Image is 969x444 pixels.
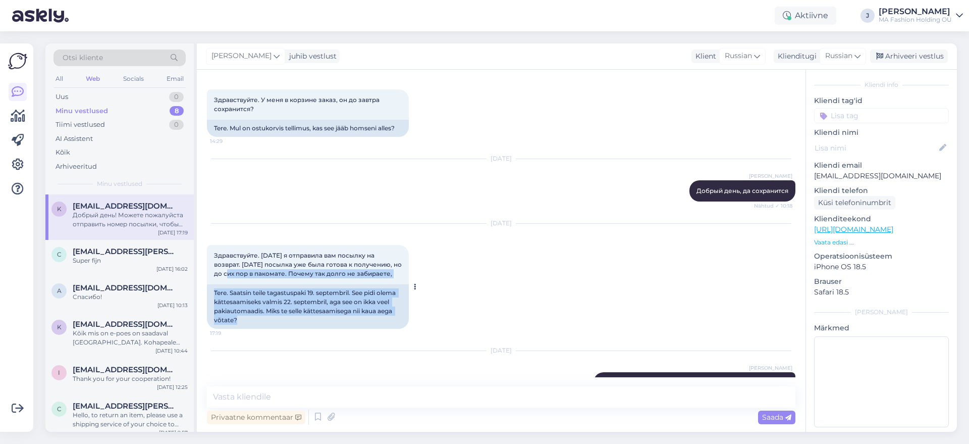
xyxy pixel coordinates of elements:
span: kortan64@bk.ru [73,202,178,211]
div: [DATE] 9:57 [159,429,188,436]
span: C [57,251,62,258]
p: Vaata edasi ... [814,238,949,247]
p: Märkmed [814,323,949,333]
div: 8 [170,106,184,116]
div: AI Assistent [56,134,93,144]
span: k [57,205,62,213]
div: All [53,72,65,85]
div: Aktiivne [775,7,836,25]
div: Arhiveeri vestlus [870,50,948,63]
div: Kliendi info [814,80,949,89]
span: Russian [825,51,852,62]
span: Добрый день, да сохранится [696,187,788,194]
span: c.terpstra@gmail.com [73,402,178,411]
span: c [57,405,62,413]
div: Privaatne kommentaar [207,411,305,424]
p: Kliendi email [814,160,949,171]
div: Klient [691,51,716,62]
span: Здравствуйте. [DATE] я отправила вам посылку на возврат. [DATE] посылка уже была готова к получен... [214,252,403,277]
span: C.terpstra@gmail.com [73,247,178,256]
div: Web [84,72,102,85]
span: Saada [762,413,791,422]
div: 0 [169,120,184,130]
div: Klienditugi [774,51,817,62]
span: [PERSON_NAME] [749,364,792,372]
div: Добрый день! Можете пожалуйста отправить номер посылки, чтобы мы могли проверить? Указанный номер... [73,211,188,229]
div: 0 [169,92,184,102]
span: [PERSON_NAME] [211,51,272,62]
div: Uus [56,92,68,102]
img: Askly Logo [8,52,27,71]
div: Tiimi vestlused [56,120,105,130]
a: [URL][DOMAIN_NAME] [814,225,893,234]
div: MA Fashion Holding OÜ [879,16,952,24]
span: i [58,369,60,376]
span: 17:19 [210,329,248,337]
p: Kliendi tag'id [814,95,949,106]
span: [PERSON_NAME] [749,172,792,180]
div: [DATE] [207,219,795,228]
span: Otsi kliente [63,53,103,63]
div: Kõik mis on e-poes on saadaval [GEOGRAPHIC_DATA]. Kohapeale tulla ei saa, kuid on [PERSON_NAME] v... [73,329,188,347]
div: [DATE] 17:19 [158,229,188,236]
p: iPhone OS 18.5 [814,262,949,272]
div: Socials [121,72,146,85]
p: Kliendi nimi [814,127,949,138]
span: iveto_rfans@abv.bg [73,365,178,374]
div: J [860,9,875,23]
div: [DATE] [207,346,795,355]
div: [DATE] 16:02 [156,265,188,273]
div: [PERSON_NAME] [814,308,949,317]
div: Minu vestlused [56,106,108,116]
div: [DATE] 12:25 [157,383,188,391]
div: [DATE] 10:13 [157,302,188,309]
div: Hello, to return an item, please use a shipping service of your choice to send the package to the... [73,411,188,429]
div: Thank you for your cooperation! [73,374,188,383]
span: Здравствуйте. У меня в корзине заказ, он до завтра сохранится? [214,96,381,113]
div: Email [165,72,186,85]
span: Karmen.pyriit@gmail.com [73,320,178,329]
div: Super fijn [73,256,188,265]
div: Спасибо! [73,292,188,302]
p: Brauser [814,276,949,287]
div: Arhiveeritud [56,162,97,172]
input: Lisa nimi [815,142,937,154]
input: Lisa tag [814,108,949,123]
p: Safari 18.5 [814,287,949,298]
div: [PERSON_NAME] [879,8,952,16]
span: Russian [725,51,752,62]
div: [DATE] [207,154,795,163]
span: Minu vestlused [97,179,142,188]
p: Operatsioonisüsteem [814,251,949,262]
span: A [57,287,62,294]
div: juhib vestlust [285,51,337,62]
span: 14:29 [210,137,248,145]
div: Kõik [56,147,70,158]
a: [PERSON_NAME]MA Fashion Holding OÜ [879,8,963,24]
p: [EMAIL_ADDRESS][DOMAIN_NAME] [814,171,949,181]
div: Küsi telefoninumbrit [814,196,895,210]
span: Alina0gnatiuk@gmail.com [73,283,178,292]
div: Tere. Saatsin teile tagastuspaki 19. septembril. See pidi olema kättesaamiseks valmis 22. septemb... [207,284,409,329]
span: Nähtud ✓ 10:18 [754,202,792,210]
p: Klienditeekond [814,214,949,224]
div: [DATE] 10:44 [155,347,188,355]
div: Tere. Mul on ostukorvis tellimus, kas see jääb homseni alles? [207,120,409,137]
span: K [57,323,62,331]
p: Kliendi telefon [814,185,949,196]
